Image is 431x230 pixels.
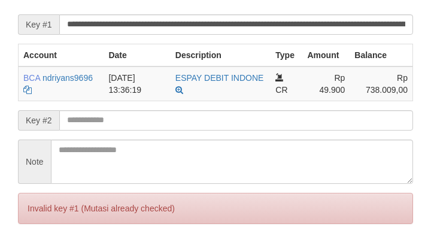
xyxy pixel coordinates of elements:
span: Key #1 [18,14,59,35]
span: BCA [23,73,40,83]
th: Description [171,44,271,66]
th: Balance [350,44,412,66]
td: Rp 738.009,00 [350,66,412,101]
a: ndriyans9696 [43,73,93,83]
th: Account [19,44,104,66]
div: Invalid key #1 (Mutasi already checked) [18,193,413,224]
span: Key #2 [18,110,59,131]
td: [DATE] 13:36:19 [104,66,170,101]
span: Note [18,140,51,184]
a: ESPAY DEBIT INDONE [175,73,264,83]
td: Rp 49.900 [302,66,350,101]
th: Type [271,44,302,66]
th: Date [104,44,170,66]
a: Copy ndriyans9696 to clipboard [23,85,32,95]
span: CR [275,85,287,95]
th: Amount [302,44,350,66]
